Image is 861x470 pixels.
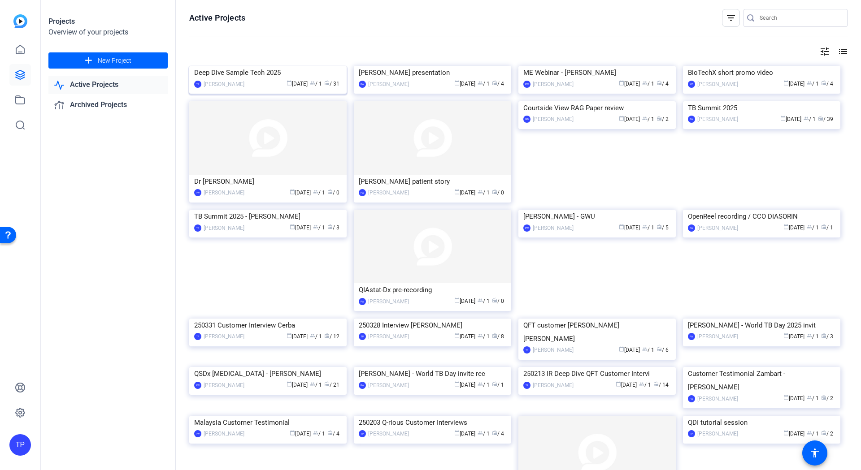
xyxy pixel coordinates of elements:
[639,382,651,388] span: / 1
[359,175,506,188] div: [PERSON_NAME] patient story
[327,224,339,231] span: / 3
[478,190,490,196] span: / 1
[688,430,695,437] div: TP
[688,319,835,332] div: [PERSON_NAME] - World TB Day 2025 invit
[783,80,789,86] span: calendar_today
[642,224,648,229] span: group
[313,224,318,229] span: group
[327,431,339,437] span: / 4
[313,190,325,196] span: / 1
[809,448,820,458] mat-icon: accessibility
[290,189,295,194] span: calendar_today
[48,52,168,69] button: New Project
[619,80,624,86] span: calendar_today
[287,381,292,387] span: calendar_today
[688,395,695,402] div: PW
[189,13,245,23] h1: Active Projects
[616,381,621,387] span: calendar_today
[653,381,659,387] span: radio
[492,431,504,437] span: / 4
[290,224,311,231] span: [DATE]
[310,381,315,387] span: group
[642,347,654,353] span: / 1
[204,332,244,341] div: [PERSON_NAME]
[619,224,640,231] span: [DATE]
[760,13,840,23] input: Search
[13,14,27,28] img: blue-gradient.svg
[821,430,826,436] span: radio
[194,382,201,389] div: PW
[657,116,662,121] span: radio
[533,115,574,124] div: [PERSON_NAME]
[98,56,131,65] span: New Project
[807,224,812,229] span: group
[454,381,460,387] span: calendar_today
[821,333,826,338] span: radio
[642,346,648,352] span: group
[478,430,483,436] span: group
[697,80,738,89] div: [PERSON_NAME]
[619,116,640,122] span: [DATE]
[821,395,833,401] span: / 2
[492,80,497,86] span: radio
[368,297,409,306] div: [PERSON_NAME]
[204,188,244,197] div: [PERSON_NAME]
[368,332,409,341] div: [PERSON_NAME]
[821,80,826,86] span: radio
[688,101,835,115] div: TB Summit 2025
[783,395,789,400] span: calendar_today
[688,416,835,429] div: QDI tutorial session
[313,431,325,437] span: / 1
[290,190,311,196] span: [DATE]
[807,333,812,338] span: group
[454,382,475,388] span: [DATE]
[310,333,322,340] span: / 1
[310,80,315,86] span: group
[454,190,475,196] span: [DATE]
[290,430,295,436] span: calendar_today
[313,189,318,194] span: group
[454,333,475,340] span: [DATE]
[619,224,624,229] span: calendar_today
[523,81,531,88] div: PW
[454,298,460,303] span: calendar_today
[194,81,201,88] div: TP
[359,189,366,196] div: PW
[454,189,460,194] span: calendar_today
[324,80,330,86] span: radio
[619,346,624,352] span: calendar_today
[194,416,342,429] div: Malaysia Customer Testimonial
[310,382,322,388] span: / 1
[492,382,504,388] span: / 1
[688,367,835,394] div: Customer Testimonial Zambart - [PERSON_NAME]
[478,333,490,340] span: / 1
[523,346,531,354] div: TP
[783,333,789,338] span: calendar_today
[194,224,201,232] div: TP
[783,431,804,437] span: [DATE]
[688,210,835,223] div: OpenReel recording / CCO DIASORIN
[478,333,483,338] span: group
[204,429,244,438] div: [PERSON_NAME]
[783,81,804,87] span: [DATE]
[821,333,833,340] span: / 3
[804,116,809,121] span: group
[688,66,835,79] div: BioTechX short promo video
[533,224,574,233] div: [PERSON_NAME]
[492,333,504,340] span: / 8
[492,298,497,303] span: radio
[492,381,497,387] span: radio
[807,431,819,437] span: / 1
[697,224,738,233] div: [PERSON_NAME]
[287,80,292,86] span: calendar_today
[194,66,342,79] div: Deep Dive Sample Tech 2025
[324,333,339,340] span: / 12
[204,80,244,89] div: [PERSON_NAME]
[821,81,833,87] span: / 4
[48,27,168,38] div: Overview of your projects
[359,382,366,389] div: PW
[194,210,342,223] div: TB Summit 2025 - [PERSON_NAME]
[359,283,506,297] div: QIAstat-Dx pre-recording
[688,333,695,340] div: PW
[478,298,490,304] span: / 1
